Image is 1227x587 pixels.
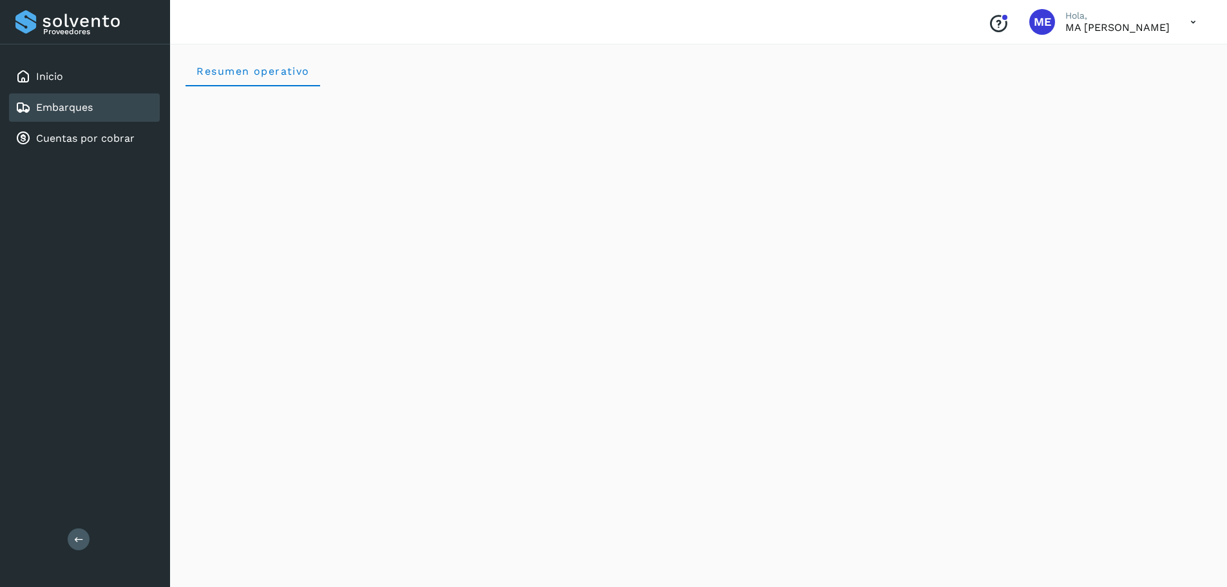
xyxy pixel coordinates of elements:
[36,70,63,82] a: Inicio
[36,101,93,113] a: Embarques
[43,27,155,36] p: Proveedores
[9,63,160,91] div: Inicio
[9,124,160,153] div: Cuentas por cobrar
[9,93,160,122] div: Embarques
[1065,10,1170,21] p: Hola,
[196,65,310,77] span: Resumen operativo
[36,132,135,144] a: Cuentas por cobrar
[1065,21,1170,34] p: MA EUGENIA ROBLES MICHAUS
